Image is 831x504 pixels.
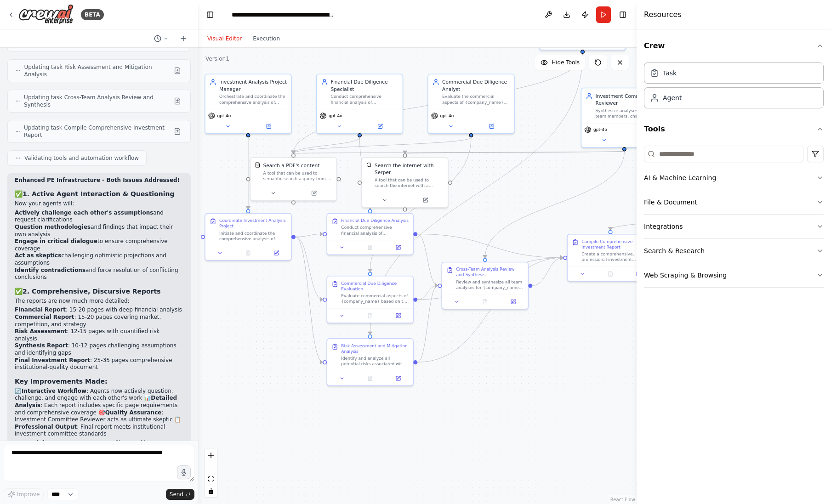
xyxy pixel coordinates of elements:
[219,94,287,105] div: Orchestrate and coordinate the comprehensive analysis of investment memorandums by managing the w...
[366,162,372,168] img: SerperDevTool
[442,94,510,105] div: Evaluate the commercial aspects of {company_name} including market dynamics, competitive position...
[442,79,510,92] div: Commercial Due Diligence Analyst
[15,328,183,342] li: : 12-15 pages with quantified risk analysis
[341,343,409,354] div: Risk Assessment and Mitigation Analysis
[456,266,524,277] div: Cross-Team Analysis Review and Synthesis
[24,154,139,162] span: Validating tools and automation workflow
[386,243,410,251] button: Open in side panel
[290,137,475,153] g: Edge from 3399d4ee-40de-42f5-8748-23ba4a1b9b68 to b953100c-da2e-4369-a6ac-176024a922f0
[204,8,216,21] button: Hide left sidebar
[205,485,217,497] button: toggle interactivity
[644,166,824,190] button: AI & Machine Learning
[15,267,85,273] strong: Identify contradictions
[17,491,40,498] span: Improve
[15,210,183,224] li: and request clarifications
[263,162,320,169] div: Search a PDF's content
[15,238,97,244] strong: Engage in critical dialogue
[22,388,86,394] strong: Interactive Workflow
[341,225,409,236] div: Conduct comprehensive financial analysis of {company_name} using the investment memorandum PDF. A...
[15,298,183,305] p: The reports are now much more detailed:
[417,231,563,261] g: Edge from 60dfb716-7229-49db-afed-8ab446336099 to 888a59a1-a6f2-4f32-8fc5-19bf1db1f082
[356,137,374,209] g: Edge from 20bdf1d7-df37-4392-be73-d5289c29863d to 60dfb716-7229-49db-afed-8ab446336099
[4,488,44,500] button: Improve
[15,306,183,314] li: : 15-20 pages with deep financial analysis
[202,33,247,44] button: Visual Editor
[644,142,824,295] div: Tools
[15,306,66,313] strong: Financial Report
[264,249,288,257] button: Open in side panel
[456,279,524,290] div: Review and synthesize all team analyses for {company_name} investment opportunity. Challenge assu...
[417,254,563,366] g: Edge from 2524d239-b462-4867-a12a-17d829bd3321 to 888a59a1-a6f2-4f32-8fc5-19bf1db1f082
[15,189,183,198] h3: ✅
[440,113,454,119] span: gpt-4o
[219,230,287,241] div: Initiate and coordinate the comprehensive analysis of {company_name} investment memorandum. Set a...
[532,254,563,289] g: Edge from 4fdf356e-7652-477f-b243-15f9be67b8cb to 888a59a1-a6f2-4f32-8fc5-19bf1db1f082
[15,314,183,328] li: : 15-20 pages covering market, competition, and strategy
[176,33,191,44] button: Start a new chat
[644,116,824,142] button: Tools
[417,282,438,366] g: Edge from 2524d239-b462-4867-a12a-17d829bd3321 to 4fdf356e-7652-477f-b243-15f9be67b8cb
[15,252,61,259] strong: Act as skeptics
[205,449,217,461] button: zoom in
[663,68,677,78] div: Task
[15,252,183,266] li: challenging optimistic projections and assumptions
[205,473,217,485] button: fit view
[625,136,665,144] button: Open in side panel
[15,210,153,216] strong: Actively challenge each other's assumptions
[15,200,183,208] p: Now your agents will:
[644,33,824,59] button: Crew
[15,395,177,408] strong: Detailed Analysis
[644,239,824,263] button: Search & Research
[15,177,180,183] strong: Enhanced PE Infrastructure - Both Issues Addressed!
[593,127,607,132] span: gpt-4o
[644,190,824,214] button: File & Document
[341,281,409,292] div: Commercial Due Diligence Evaluation
[15,342,68,349] strong: Synthesis Report
[219,79,287,92] div: Investment Analysis Project Manager
[361,157,448,208] div: SerperDevToolSearch the internet with SerperA tool that can be used to search the internet with a...
[401,147,628,159] g: Edge from 5ceb7b02-10ce-46d3-9010-cae3344d7120 to ac784b2b-92f1-43eb-9da9-8238fcef73e4
[567,234,654,282] div: Compile Comprehensive Investment ReportCreate a comprehensive, professional investment analysis r...
[15,224,183,238] li: and findings that impact their own analysis
[375,177,444,188] div: A tool that can be used to search the internet with a search_query. Supports different search typ...
[15,357,90,363] strong: Final Investment Report
[166,489,194,500] button: Send
[205,461,217,473] button: zoom out
[15,238,183,252] li: to ensure comprehensive coverage
[24,94,170,108] span: Updating task Cross-Team Analysis Review and Synthesis
[205,213,291,261] div: Coordinate Investment Analysis ProjectInitiate and coordinate the comprehensive analysis of {comp...
[470,298,500,306] button: No output available
[535,55,585,70] button: Hide Tools
[331,79,398,92] div: Financial Due Diligence Specialist
[596,108,663,119] div: Synthesize analyses from all team members, challenge assumptions, identify gaps, and provide an i...
[596,270,625,278] button: No output available
[18,4,74,25] img: Logo
[417,231,438,289] g: Edge from 60dfb716-7229-49db-afed-8ab446336099 to 4fdf356e-7652-477f-b243-15f9be67b8cb
[626,270,650,278] button: Open in side panel
[610,497,635,502] a: React Flow attribution
[15,357,183,371] li: : 25-35 pages comprehensive institutional-quality document
[417,282,438,303] g: Edge from edb6e497-947c-4400-a94f-127aa66c943f to 4fdf356e-7652-477f-b243-15f9be67b8cb
[341,218,409,223] div: Financial Due Diligence Analysis
[501,298,525,306] button: Open in side panel
[644,215,824,238] button: Integrations
[663,93,682,102] div: Agent
[294,189,334,197] button: Open in side panel
[355,311,385,320] button: No output available
[250,157,337,201] div: PDFSearchToolSearch a PDF's contentA tool that can be used to semantic search a query from a PDF'...
[607,214,711,230] g: Edge from 8bb09141-e152-4401-9944-080ca84ce87b to 888a59a1-a6f2-4f32-8fc5-19bf1db1f082
[596,92,663,106] div: Investment Committee Reviewer
[150,33,172,44] button: Switch to previous chat
[15,267,183,281] li: and force resolution of conflicting conclusions
[341,293,409,304] div: Evaluate commercial aspects of {company_name} based on the investment memorandum. Analyze market ...
[217,113,231,119] span: gpt-4o
[15,440,183,476] p: Your PE infrastructure now operates like a real investment team where specialists actively collab...
[15,342,183,357] li: : 10-12 pages challenging assumptions and identifying gaps
[15,388,183,438] p: 🔄 : Agents now actively question, challenge, and engage with each other's work 📊 : Each report in...
[360,122,400,130] button: Open in side panel
[326,213,413,255] div: Financial Due Diligence AnalysisConduct comprehensive financial analysis of {company_name} using ...
[405,196,445,204] button: Open in side panel
[249,122,288,130] button: Open in side panel
[81,9,104,20] div: BETA
[23,190,175,198] strong: 1. Active Agent Interaction & Questioning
